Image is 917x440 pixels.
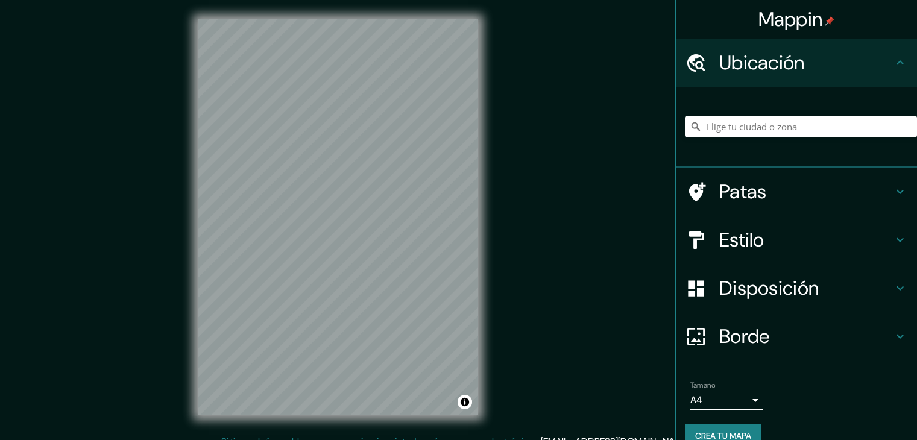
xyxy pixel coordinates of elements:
input: Elige tu ciudad o zona [685,116,917,137]
font: Mappin [758,7,823,32]
img: pin-icon.png [825,16,834,26]
font: Tamaño [690,380,715,390]
font: Patas [719,179,767,204]
div: Borde [676,312,917,360]
font: A4 [690,394,702,406]
div: A4 [690,391,763,410]
button: Activar o desactivar atribución [458,395,472,409]
font: Estilo [719,227,764,253]
div: Estilo [676,216,917,264]
font: Borde [719,324,770,349]
iframe: Lanzador de widgets de ayuda [810,393,904,427]
div: Patas [676,168,917,216]
canvas: Mapa [198,19,478,415]
font: Ubicación [719,50,805,75]
div: Ubicación [676,39,917,87]
font: Disposición [719,275,819,301]
div: Disposición [676,264,917,312]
